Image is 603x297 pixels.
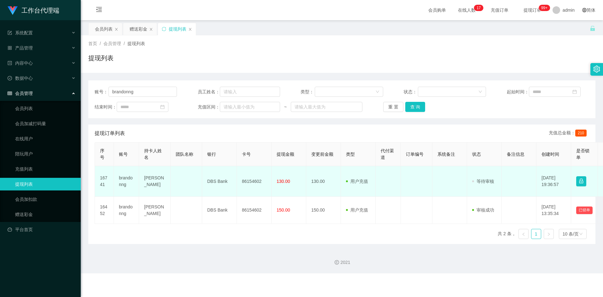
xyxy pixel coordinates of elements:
[381,148,394,160] span: 代付渠道
[124,41,125,46] span: /
[139,197,171,224] td: [PERSON_NAME]
[8,61,12,65] i: 图标: profile
[498,229,516,239] li: 共 2 条，
[280,104,291,110] span: ~
[95,166,114,197] td: 16741
[242,152,251,157] span: 卡号
[160,105,165,109] i: 图标: calendar
[346,207,368,213] span: 用户充值
[86,259,598,266] div: 2021
[582,8,587,12] i: 图标: global
[21,0,59,20] h1: 工作台代理端
[207,152,216,157] span: 银行
[8,46,12,50] i: 图标: appstore-o
[507,89,529,95] span: 起始时间：
[477,5,479,11] p: 1
[95,197,114,224] td: 16452
[119,152,128,157] span: 账号
[162,27,166,31] i: 图标: sync
[518,229,529,239] li: 上一页
[15,163,76,175] a: 充值列表
[188,27,192,31] i: 图标: close
[576,176,586,186] button: 图标: lock
[202,197,237,224] td: DBS Bank
[15,102,76,115] a: 会员列表
[15,193,76,206] a: 会员加扣款
[291,102,362,112] input: 请输入最大值为
[95,130,125,137] span: 提现订单列表
[108,87,177,97] input: 请输入
[15,148,76,160] a: 陪玩用户
[8,61,33,66] span: 内容中心
[404,89,418,95] span: 状态：
[88,0,110,20] i: 图标: menu-fold
[376,90,379,94] i: 图标: down
[220,87,280,97] input: 请输入
[237,166,272,197] td: 86154602
[202,166,237,197] td: DBS Bank
[306,197,341,224] td: 150.00
[549,130,589,137] div: 充值总金额：
[8,6,18,15] img: logo.9652507e.png
[8,8,59,13] a: 工作台代理端
[8,223,76,236] a: 图标: dashboard平台首页
[114,27,118,31] i: 图标: close
[507,152,524,157] span: 备注信息
[590,26,595,31] i: 图标: unlock
[536,166,571,197] td: [DATE] 19:36:57
[88,53,114,63] h1: 提现列表
[277,207,290,213] span: 150.00
[579,232,583,236] i: 图标: down
[572,90,577,94] i: 图标: calendar
[8,45,33,50] span: 产品管理
[472,152,481,157] span: 状态
[301,89,315,95] span: 类型：
[488,8,512,12] span: 充值订单
[127,41,145,46] span: 提现列表
[405,102,425,112] button: 查 询
[149,27,153,31] i: 图标: close
[8,91,33,96] span: 会员管理
[198,104,220,110] span: 充值区间：
[311,152,333,157] span: 变更前金额
[539,5,550,11] sup: 973
[576,148,589,160] span: 是否锁单
[346,152,355,157] span: 类型
[406,152,424,157] span: 订单编号
[8,76,12,80] i: 图标: check-circle-o
[15,117,76,130] a: 会员加减打码量
[198,89,220,95] span: 员工姓名：
[8,91,12,96] i: 图标: table
[547,232,551,236] i: 图标: right
[346,179,368,184] span: 用户充值
[479,5,481,11] p: 7
[15,178,76,190] a: 提现列表
[544,229,554,239] li: 下一页
[139,166,171,197] td: [PERSON_NAME]
[542,152,559,157] span: 创建时间
[472,207,494,213] span: 审核成功
[522,232,525,236] i: 图标: left
[455,8,479,12] span: 在线人数
[472,179,494,184] span: 等待审核
[130,23,147,35] div: 赠送彩金
[100,41,101,46] span: /
[114,197,139,224] td: brandonng
[335,260,339,265] i: 图标: copyright
[437,152,455,157] span: 系统备注
[563,229,579,239] div: 10 条/页
[536,197,571,224] td: [DATE] 13:35:34
[306,166,341,197] td: 130.00
[100,148,104,160] span: 序号
[237,197,272,224] td: 86154602
[474,5,483,11] sup: 17
[383,102,403,112] button: 重 置
[8,30,33,35] span: 系统配置
[8,31,12,35] i: 图标: form
[95,89,108,95] span: 账号：
[103,41,121,46] span: 会员管理
[220,102,280,112] input: 请输入最小值为
[478,90,482,94] i: 图标: down
[575,130,587,137] span: 210
[144,148,162,160] span: 持卡人姓名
